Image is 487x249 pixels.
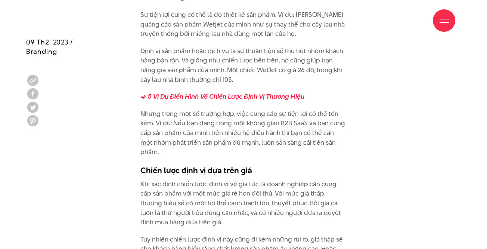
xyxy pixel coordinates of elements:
[140,109,347,157] p: Nhưng trong một số trường hợp, việc cung cấp sự tiện lợi có thể tốn kém. Ví dụ: Nếu bạn đang tron...
[140,165,347,176] h3: Chiến lược định vị dựa trên giá
[140,46,347,84] p: Định vị sản phẩm hoặc dịch vụ là sự thuận tiện sẽ thu hút nhóm khách hàng bận rộn. Và giống như c...
[140,92,304,101] a: => 5 Ví Dụ Điển Hình Về Chiến Lược Định Vị Thương Hiệu
[26,37,73,56] span: 09 Th2, 2023 / Branding
[140,179,347,227] p: Khi xác định chiến lược định vị về giá tức là doanh nghiệp cần cung cấp sản phẩm với một mức giá ...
